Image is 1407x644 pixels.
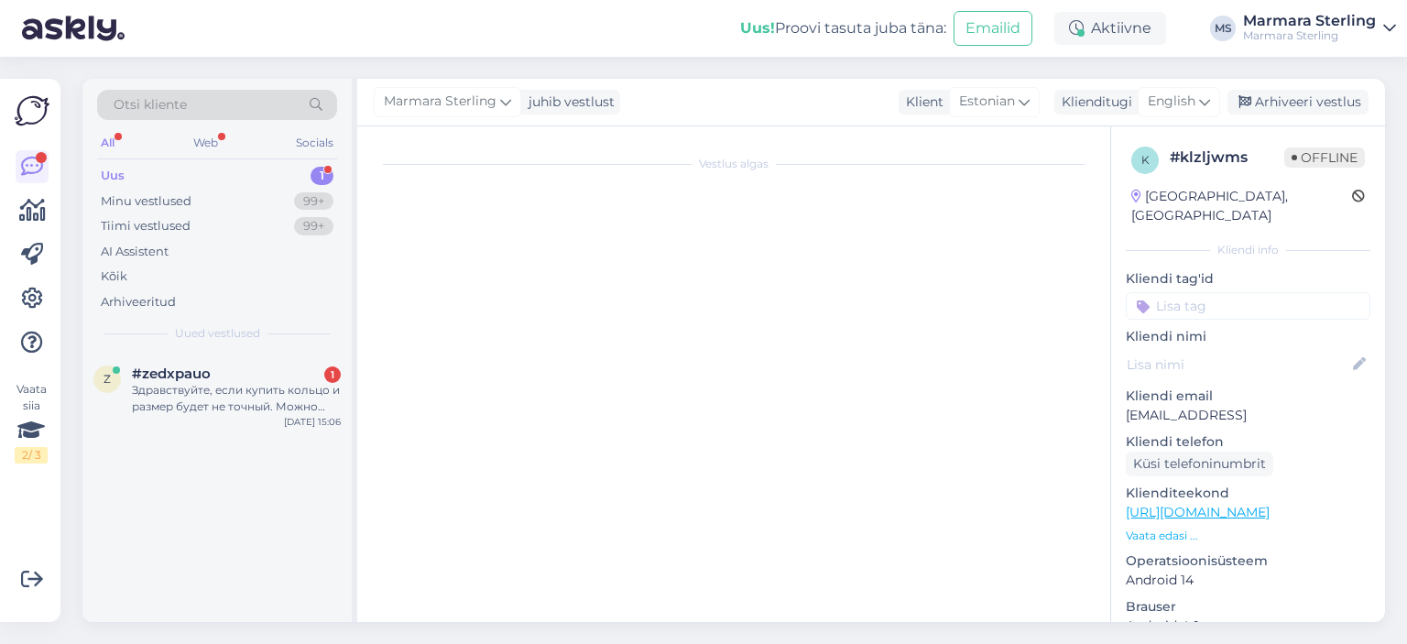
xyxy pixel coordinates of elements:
span: Estonian [959,92,1015,112]
div: Здравствуйте, если купить кольцо и размер будет не точный. Можно будет обменять ? [132,382,341,415]
div: 1 [311,167,333,185]
div: Arhiveeritud [101,293,176,311]
p: Android 4.0 [1126,617,1370,636]
span: Otsi kliente [114,95,187,115]
p: [EMAIL_ADDRESS] [1126,406,1370,425]
p: Android 14 [1126,571,1370,590]
p: Kliendi nimi [1126,327,1370,346]
div: Klient [899,93,943,112]
p: Brauser [1126,597,1370,617]
a: [URL][DOMAIN_NAME] [1126,504,1270,520]
div: Web [190,131,222,155]
span: Marmara Sterling [384,92,496,112]
div: [DATE] 15:06 [284,415,341,429]
div: Kõik [101,267,127,286]
div: All [97,131,118,155]
div: 99+ [294,217,333,235]
div: # klzljwms [1170,147,1284,169]
img: Askly Logo [15,93,49,128]
div: 2 / 3 [15,447,48,464]
div: Vestlus algas [376,156,1092,172]
p: Klienditeekond [1126,484,1370,503]
span: English [1148,92,1195,112]
div: Küsi telefoninumbrit [1126,452,1273,476]
div: juhib vestlust [521,93,615,112]
div: Proovi tasuta juba täna: [740,17,946,39]
div: 1 [324,366,341,383]
span: Uued vestlused [175,325,260,342]
div: Uus [101,167,125,185]
p: Kliendi tag'id [1126,269,1370,289]
div: Marmara Sterling [1243,14,1376,28]
div: MS [1210,16,1236,41]
div: Klienditugi [1054,93,1132,112]
input: Lisa nimi [1127,355,1349,375]
div: Aktiivne [1054,12,1166,45]
div: Vaata siia [15,381,48,464]
div: Arhiveeri vestlus [1227,90,1369,115]
div: Minu vestlused [101,192,191,211]
span: k [1141,153,1150,167]
span: z [104,372,111,386]
p: Kliendi telefon [1126,432,1370,452]
div: Socials [292,131,337,155]
p: Operatsioonisüsteem [1126,551,1370,571]
input: Lisa tag [1126,292,1370,320]
div: 99+ [294,192,333,211]
b: Uus! [740,19,775,37]
div: [GEOGRAPHIC_DATA], [GEOGRAPHIC_DATA] [1131,187,1352,225]
div: Kliendi info [1126,242,1370,258]
p: Vaata edasi ... [1126,528,1370,544]
div: Marmara Sterling [1243,28,1376,43]
a: Marmara SterlingMarmara Sterling [1243,14,1396,43]
span: Offline [1284,147,1365,168]
p: Kliendi email [1126,387,1370,406]
div: Tiimi vestlused [101,217,191,235]
div: AI Assistent [101,243,169,261]
button: Emailid [954,11,1032,46]
span: #zedxpauo [132,366,211,382]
